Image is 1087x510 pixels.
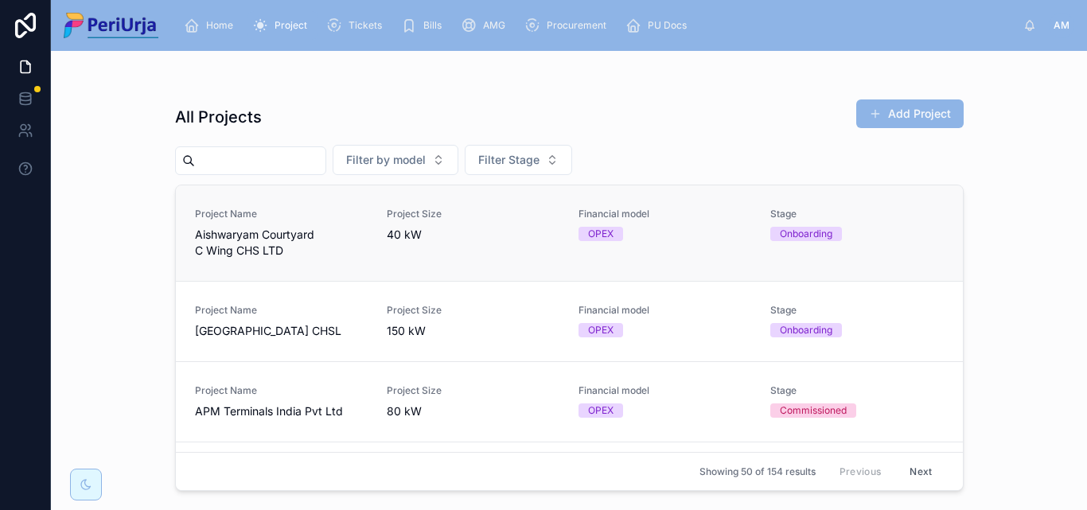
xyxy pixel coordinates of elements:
span: PU Docs [648,19,687,32]
span: 150 kW [387,323,559,339]
a: Bills [396,11,453,40]
a: Procurement [520,11,618,40]
a: Home [179,11,244,40]
button: Next [898,459,943,484]
span: Project Size [387,208,559,220]
span: Project Name [195,208,368,220]
span: Project Name [195,304,368,317]
div: Commissioned [780,403,847,418]
span: APM Terminals India Pvt Ltd [195,403,368,419]
a: Project [247,11,318,40]
span: Financial model [579,304,751,317]
a: PU Docs [621,11,698,40]
span: Stage [770,208,943,220]
span: Filter by model [346,152,426,168]
h1: All Projects [175,106,262,128]
span: Bills [423,19,442,32]
a: Tickets [321,11,393,40]
div: OPEX [588,227,614,241]
span: Financial model [579,208,751,220]
div: Onboarding [780,227,832,241]
span: Financial model [579,384,751,397]
a: AMG [456,11,516,40]
a: Project NameAishwaryam Courtyard C Wing CHS LTDProject Size40 kWFinancial modelOPEXStageOnboarding [176,185,963,281]
div: scrollable content [171,8,1023,43]
span: Filter Stage [478,152,540,168]
span: Project Size [387,384,559,397]
a: Project Name[GEOGRAPHIC_DATA] CHSLProject Size150 kWFinancial modelOPEXStageOnboarding [176,281,963,361]
button: Select Button [465,145,572,175]
span: Procurement [547,19,606,32]
span: Home [206,19,233,32]
div: OPEX [588,403,614,418]
span: AM [1054,19,1069,32]
button: Select Button [333,145,458,175]
span: Stage [770,304,943,317]
span: Stage [770,384,943,397]
span: Tickets [349,19,382,32]
span: Project [275,19,307,32]
span: 40 kW [387,227,559,243]
span: [GEOGRAPHIC_DATA] CHSL [195,323,368,339]
span: Project Name [195,384,368,397]
span: AMG [483,19,505,32]
a: Project NameAPM Terminals India Pvt LtdProject Size80 kWFinancial modelOPEXStageCommissioned [176,361,963,442]
span: Showing 50 of 154 results [699,465,816,478]
img: App logo [64,13,158,38]
span: Aishwaryam Courtyard C Wing CHS LTD [195,227,368,259]
div: Onboarding [780,323,832,337]
button: Add Project [856,99,964,128]
div: OPEX [588,323,614,337]
span: 80 kW [387,403,559,419]
span: Project Size [387,304,559,317]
